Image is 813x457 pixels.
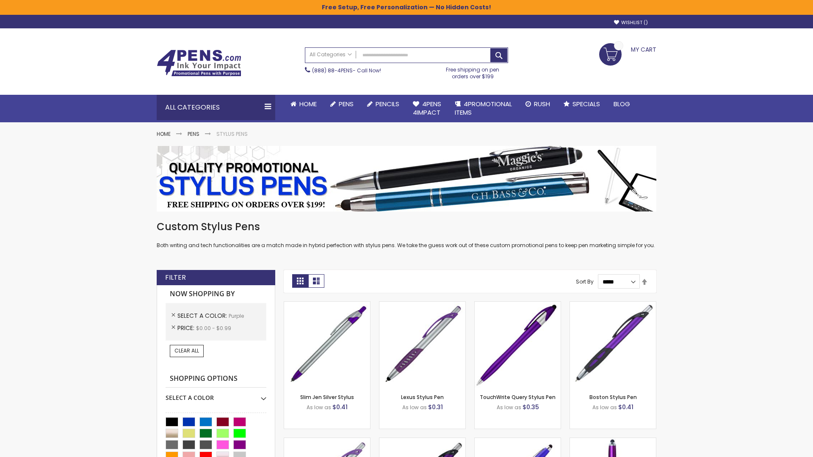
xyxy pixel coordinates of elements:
[310,51,352,58] span: All Categories
[497,404,521,411] span: As low as
[576,278,594,285] label: Sort By
[376,99,399,108] span: Pencils
[284,438,370,445] a: Boston Silver Stylus Pen-Purple
[379,302,465,388] img: Lexus Stylus Pen-Purple
[166,285,266,303] strong: Now Shopping by
[614,99,630,108] span: Blog
[379,301,465,308] a: Lexus Stylus Pen-Purple
[157,95,275,120] div: All Categories
[312,67,381,74] span: - Call Now!
[519,95,557,113] a: Rush
[177,311,229,320] span: Select A Color
[196,325,231,332] span: $0.00 - $0.99
[177,324,196,332] span: Price
[592,404,617,411] span: As low as
[188,130,199,138] a: Pens
[614,19,648,26] a: Wishlist
[402,404,427,411] span: As low as
[455,99,512,117] span: 4PROMOTIONAL ITEMS
[406,95,448,122] a: 4Pens4impact
[157,146,656,212] img: Stylus Pens
[480,394,556,401] a: TouchWrite Query Stylus Pen
[413,99,441,117] span: 4Pens 4impact
[284,302,370,388] img: Slim Jen Silver Stylus-Purple
[360,95,406,113] a: Pencils
[339,99,354,108] span: Pens
[174,347,199,354] span: Clear All
[299,99,317,108] span: Home
[523,403,539,411] span: $0.35
[312,67,353,74] a: (888) 88-4PENS
[607,95,637,113] a: Blog
[475,438,561,445] a: Sierra Stylus Twist Pen-Purple
[157,220,656,249] div: Both writing and tech functionalities are a match made in hybrid perfection with stylus pens. We ...
[170,345,204,357] a: Clear All
[589,394,637,401] a: Boston Stylus Pen
[437,63,509,80] div: Free shipping on pen orders over $199
[229,312,244,319] span: Purple
[534,99,550,108] span: Rush
[379,438,465,445] a: Lexus Metallic Stylus Pen-Purple
[475,301,561,308] a: TouchWrite Query Stylus Pen-Purple
[292,274,308,288] strong: Grid
[157,50,241,77] img: 4Pens Custom Pens and Promotional Products
[157,220,656,234] h1: Custom Stylus Pens
[157,130,171,138] a: Home
[570,301,656,308] a: Boston Stylus Pen-Purple
[165,273,186,282] strong: Filter
[166,370,266,388] strong: Shopping Options
[284,95,324,113] a: Home
[324,95,360,113] a: Pens
[305,48,356,62] a: All Categories
[557,95,607,113] a: Specials
[284,301,370,308] a: Slim Jen Silver Stylus-Purple
[216,130,248,138] strong: Stylus Pens
[570,438,656,445] a: TouchWrite Command Stylus Pen-Purple
[448,95,519,122] a: 4PROMOTIONALITEMS
[307,404,331,411] span: As low as
[332,403,348,411] span: $0.41
[570,302,656,388] img: Boston Stylus Pen-Purple
[428,403,443,411] span: $0.31
[572,99,600,108] span: Specials
[166,388,266,402] div: Select A Color
[475,302,561,388] img: TouchWrite Query Stylus Pen-Purple
[401,394,444,401] a: Lexus Stylus Pen
[618,403,633,411] span: $0.41
[300,394,354,401] a: Slim Jen Silver Stylus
